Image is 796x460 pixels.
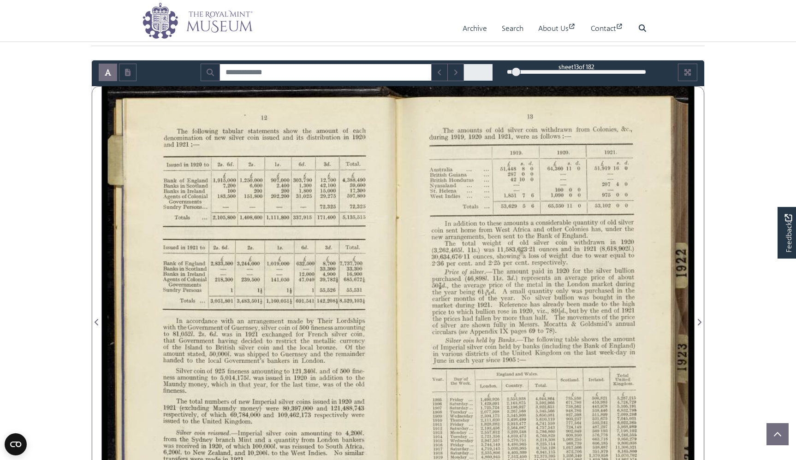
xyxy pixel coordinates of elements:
[321,177,333,183] span: 12,700
[172,343,187,350] span: the
[279,398,291,405] span: silver
[271,177,287,183] span: 907,000
[343,177,361,183] span: 4,388,490
[447,64,464,81] button: Next Match
[186,318,213,324] span: accordance
[347,271,359,277] span: 16,900
[187,188,263,194] span: [GEOGRAPHIC_DATA]
[339,245,340,248] span: 1
[272,351,276,356] span: to
[176,317,181,324] span: In
[353,133,363,140] span: 1920
[206,135,209,140] span: of
[311,324,331,330] span: ﬁneness
[343,214,361,221] span: 5,135,515
[347,193,362,198] span: 597,800
[271,194,287,199] span: 202,200
[271,276,301,283] span: 141,050
[163,265,184,271] span: Banks
[281,189,288,193] span: 200
[179,336,251,343] span: Government
[344,134,347,139] span: in
[296,298,330,304] span: 691,541
[210,331,215,336] span: 6d.
[253,375,267,381] span: was
[340,258,359,263] span: 7.7371900
[163,387,218,394] span: ﬁneness.
[283,134,297,141] span: and
[247,351,267,358] span: shipped
[163,344,167,348] span: of
[267,259,286,263] span: 101916.000
[284,369,287,374] span: to
[163,244,189,250] span: Issued
[337,318,392,324] span: Lordships
[232,324,301,331] span: Guernsey,
[258,344,275,350] span: coin
[163,287,187,293] span: Sundry
[184,162,187,167] span: in
[252,368,321,375] span: amounting
[352,367,372,374] span: ﬁne-
[296,331,310,337] span: for
[181,245,184,250] span: in
[169,281,215,288] span: Governments
[302,245,307,250] span: 6d.
[300,343,311,350] span: local
[463,15,487,41] a: Archive
[215,368,227,374] span: 925
[356,343,371,350] span: the
[178,261,182,265] span: of
[300,206,304,209] span: ~—
[267,338,270,343] span: to
[204,161,217,168] span: toi
[240,178,259,183] span: 1,250,000
[262,134,278,141] span: issued
[273,344,287,350] span: and
[179,266,183,271] span: in
[247,272,251,277] span: —-
[333,368,336,373] span: of
[275,161,279,166] span: Is.
[336,381,340,386] span: of
[320,266,332,271] span: 33,300
[249,162,253,166] span: 23.
[186,182,262,189] span: [GEOGRAPHIC_DATA]
[324,161,329,166] span: 3d.
[507,62,646,71] div: sheet of 182
[220,257,223,260] span: :6
[211,261,228,266] span: 2,833,500
[301,337,316,344] span: the
[317,299,410,305] span: l42,208§i8,529,103<};
[211,380,226,387] span: which
[163,271,184,277] span: Banks
[323,87,370,92] span: .____._....——__.__._.’,‘_..."a.“
[207,368,210,373] span: of
[99,64,117,81] button: Toggle text selection (Alt+T)
[213,216,299,222] span: 2,105,800i1,408,600
[196,357,211,364] span: the
[213,245,218,250] span: 23.
[266,374,281,381] span: issued
[191,143,198,146] span: :——-
[236,331,240,336] span: in
[223,172,224,177] span: 1
[231,288,232,291] span: 1
[346,160,358,167] span: Total.
[315,245,316,248] span: 1
[214,135,229,141] span: new
[783,214,794,253] span: Feedback
[320,203,348,210] span: 72,325
[241,337,260,344] span: decided
[209,351,238,357] span: 50,0001.
[280,351,395,358] span: [GEOGRAPHIC_DATA]
[276,337,327,344] span: restrict
[351,173,354,177] span: 75
[244,193,273,199] span: 151,800
[166,161,192,168] span: Issued
[248,246,253,249] span: 2.9.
